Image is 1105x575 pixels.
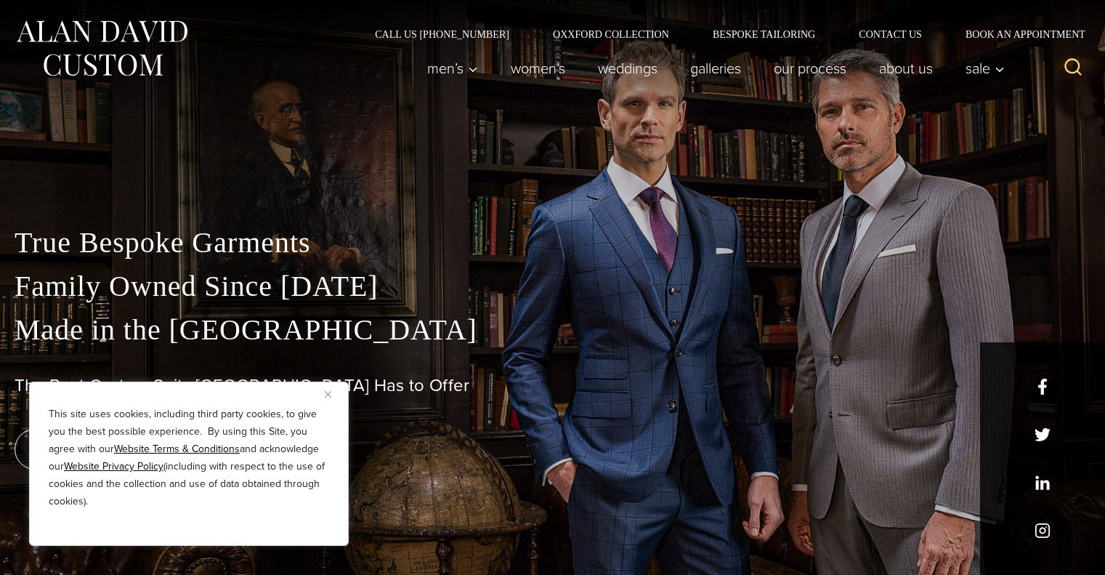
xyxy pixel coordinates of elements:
a: Call Us [PHONE_NUMBER] [353,29,531,39]
a: Bespoke Tailoring [691,29,837,39]
img: Alan David Custom [15,16,189,81]
a: Women’s [495,54,582,83]
button: View Search Form [1056,51,1090,86]
p: True Bespoke Garments Family Owned Since [DATE] Made in the [GEOGRAPHIC_DATA] [15,221,1090,352]
a: About Us [863,54,950,83]
span: Men’s [427,61,478,76]
a: Website Privacy Policy [64,459,163,474]
a: Galleries [674,54,758,83]
nav: Primary Navigation [411,54,1013,83]
h1: The Best Custom Suits [GEOGRAPHIC_DATA] Has to Offer [15,375,1090,396]
span: Sale [966,61,1005,76]
button: Close [325,385,342,403]
img: Close [325,391,331,398]
a: Book an Appointment [944,29,1090,39]
a: weddings [582,54,674,83]
a: Our Process [758,54,863,83]
a: book an appointment [15,429,218,470]
p: This site uses cookies, including third party cookies, to give you the best possible experience. ... [49,406,329,510]
a: Oxxford Collection [531,29,691,39]
a: Website Terms & Conditions [114,441,240,457]
nav: Secondary Navigation [353,29,1090,39]
a: Contact Us [837,29,944,39]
